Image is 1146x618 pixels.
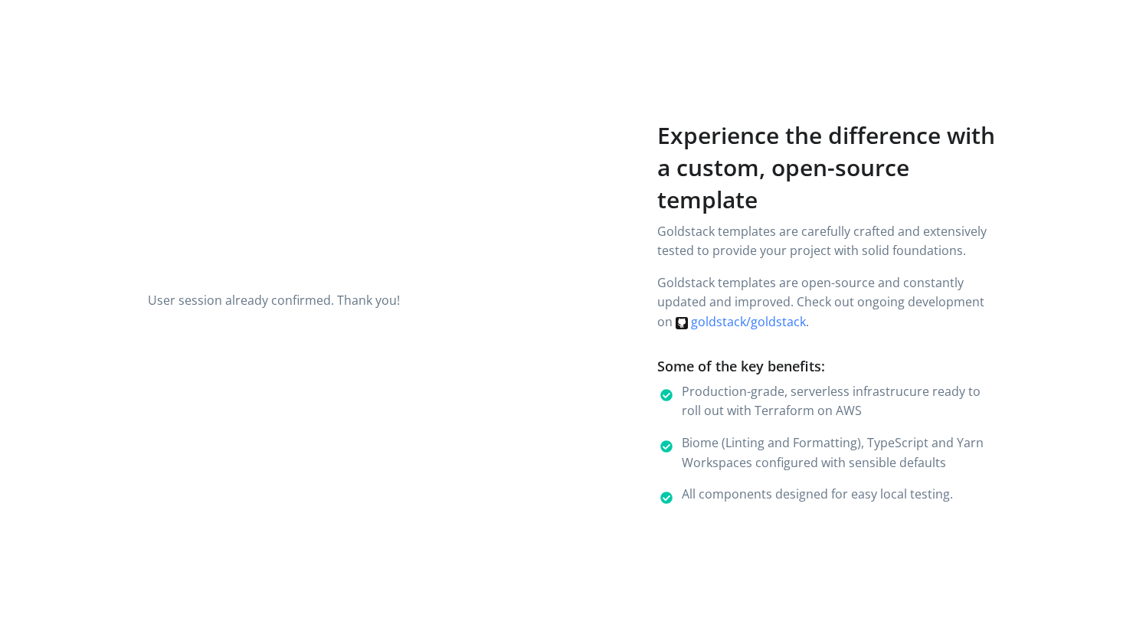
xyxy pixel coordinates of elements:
[657,273,998,332] p: Goldstack templates are open-source and constantly updated and improved. Check out ongoing develo...
[657,119,998,216] h2: Experience the difference with a custom, open-source template
[682,382,998,421] div: Production-grade, serverless infrastrucure ready to roll out with Terraform on AWS
[676,317,688,329] img: svg%3e
[676,313,806,330] a: goldstack/goldstack
[682,433,998,472] div: Biome (Linting and Formatting), TypeScript and Yarn Workspaces configured with sensible defaults
[148,291,562,311] p: User session already confirmed. Thank you!
[657,222,998,261] p: Goldstack templates are carefully crafted and extensively tested to provide your project with sol...
[657,357,998,376] h4: Some of the key benefits:
[682,485,998,505] div: All components designed for easy local testing.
